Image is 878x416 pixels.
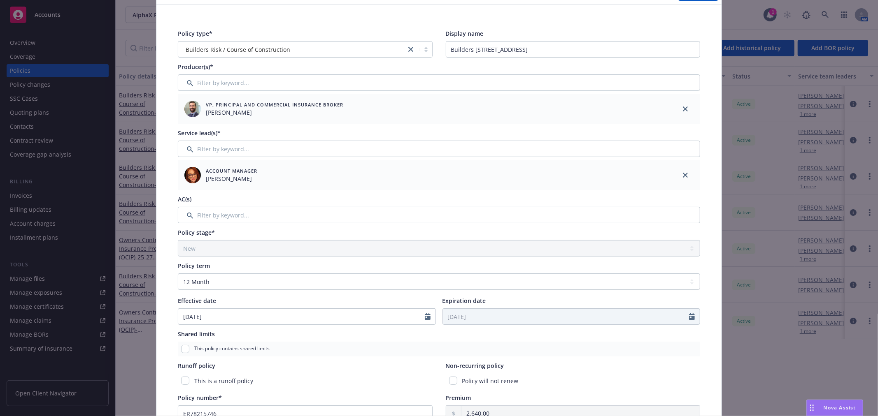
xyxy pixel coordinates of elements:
span: Service lead(s)* [178,129,221,137]
span: Effective date [178,297,216,305]
input: Filter by keyword... [178,141,700,157]
div: This policy contains shared limits [178,342,700,356]
span: Policy number* [178,394,222,402]
span: Policy term [178,262,210,270]
div: Policy will not renew [446,373,701,388]
a: close [680,104,690,114]
span: AC(s) [178,195,191,203]
svg: Calendar [689,313,695,320]
a: close [680,170,690,180]
img: employee photo [184,167,201,183]
button: Nova Assist [806,400,863,416]
span: Expiration date [442,297,486,305]
img: employee photo [184,101,201,117]
input: Filter by keyword... [178,74,700,91]
span: Policy stage* [178,229,215,236]
span: Display name [446,30,484,37]
span: Policy type* [178,30,212,37]
input: Filter by keyword... [178,207,700,223]
span: Account Manager [206,167,257,174]
svg: Calendar [425,313,431,320]
span: Builders Risk / Course of Construction [182,45,402,54]
span: [PERSON_NAME] [206,108,343,117]
span: Runoff policy [178,362,215,370]
span: VP, Principal and Commercial Insurance Broker [206,101,343,108]
span: Premium [446,394,471,402]
a: close [406,44,416,54]
input: MM/DD/YYYY [443,309,689,324]
span: Builders Risk / Course of Construction [186,45,290,54]
span: [PERSON_NAME] [206,174,257,183]
span: Nova Assist [824,404,856,411]
div: This is a runoff policy [178,373,433,388]
input: MM/DD/YYYY [178,309,425,324]
span: Non-recurring policy [446,362,504,370]
div: Drag to move [807,400,817,416]
span: Producer(s)* [178,63,213,71]
span: Shared limits [178,330,215,338]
